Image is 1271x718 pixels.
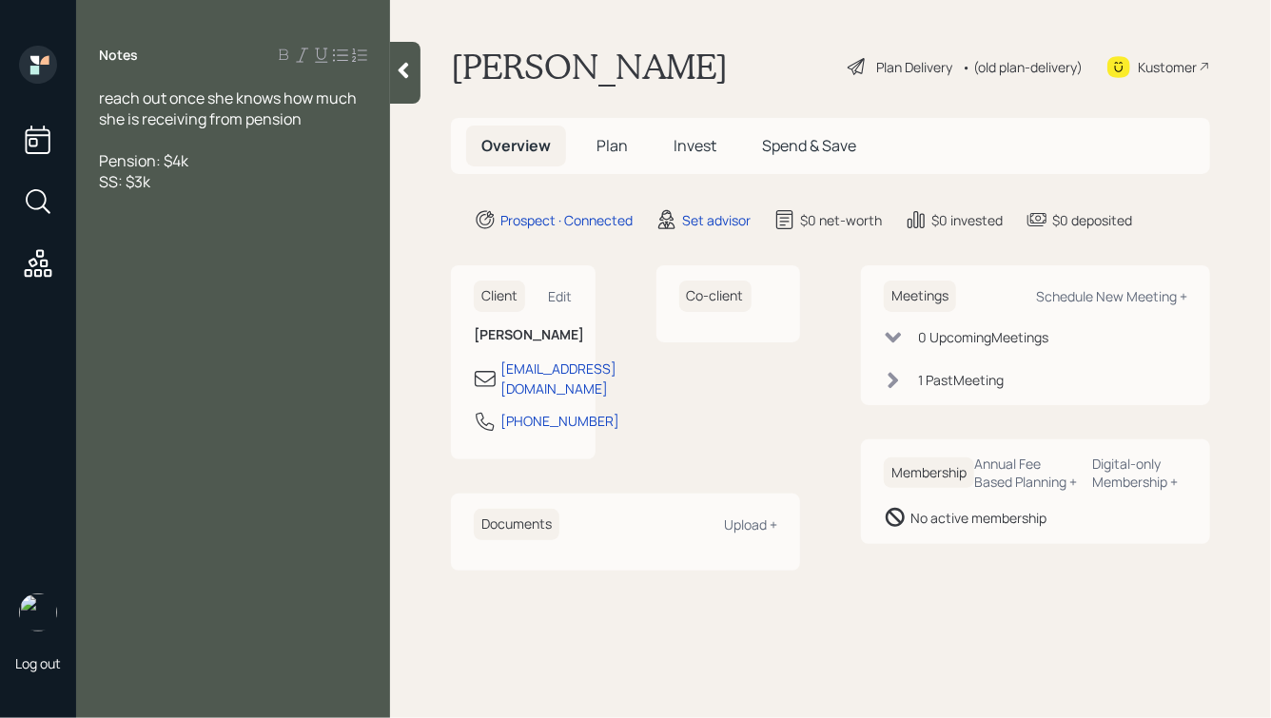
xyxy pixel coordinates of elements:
[800,210,882,230] div: $0 net-worth
[474,281,525,312] h6: Client
[99,46,138,65] label: Notes
[1036,287,1187,305] div: Schedule New Meeting +
[682,210,751,230] div: Set advisor
[99,171,150,192] span: SS: $3k
[918,327,1048,347] div: 0 Upcoming Meeting s
[884,281,956,312] h6: Meetings
[596,135,628,156] span: Plan
[974,455,1078,491] div: Annual Fee Based Planning +
[500,210,633,230] div: Prospect · Connected
[549,287,573,305] div: Edit
[99,87,360,129] span: reach out once she knows how much she is receiving from pension
[962,57,1083,77] div: • (old plan-delivery)
[474,509,559,540] h6: Documents
[762,135,856,156] span: Spend & Save
[451,46,728,87] h1: [PERSON_NAME]
[15,654,61,672] div: Log out
[1093,455,1187,491] div: Digital-only Membership +
[724,515,777,534] div: Upload +
[474,327,573,343] h6: [PERSON_NAME]
[500,411,619,431] div: [PHONE_NUMBER]
[481,135,551,156] span: Overview
[1138,57,1197,77] div: Kustomer
[500,359,616,398] div: [EMAIL_ADDRESS][DOMAIN_NAME]
[1052,210,1132,230] div: $0 deposited
[931,210,1003,230] div: $0 invested
[19,593,57,631] img: hunter_neumayer.jpg
[910,508,1046,528] div: No active membership
[99,150,188,171] span: Pension: $4k
[679,281,752,312] h6: Co-client
[674,135,716,156] span: Invest
[884,457,974,489] h6: Membership
[876,57,952,77] div: Plan Delivery
[918,370,1004,390] div: 1 Past Meeting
